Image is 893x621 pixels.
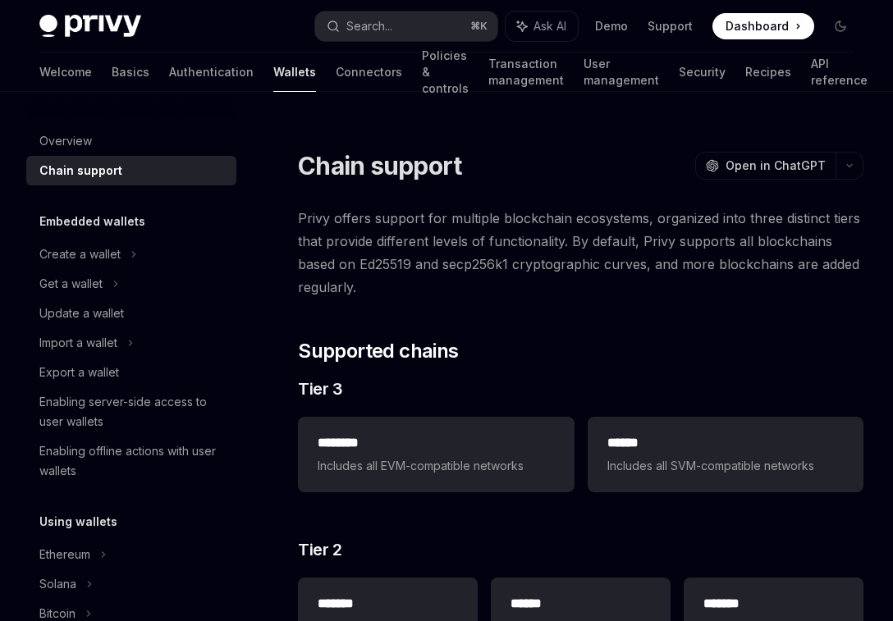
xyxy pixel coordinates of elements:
[336,53,402,92] a: Connectors
[712,13,814,39] a: Dashboard
[169,53,254,92] a: Authentication
[506,11,578,41] button: Ask AI
[470,20,488,33] span: ⌘ K
[607,456,844,476] span: Includes all SVM-compatible networks
[488,53,564,92] a: Transaction management
[39,15,141,38] img: dark logo
[298,207,863,299] span: Privy offers support for multiple blockchain ecosystems, organized into three distinct tiers that...
[745,53,791,92] a: Recipes
[346,16,392,36] div: Search...
[318,456,554,476] span: Includes all EVM-compatible networks
[39,274,103,294] div: Get a wallet
[726,18,789,34] span: Dashboard
[695,152,836,180] button: Open in ChatGPT
[39,333,117,353] div: Import a wallet
[39,244,121,264] div: Create a wallet
[315,11,497,41] button: Search...⌘K
[39,131,92,151] div: Overview
[26,387,236,436] a: Enabling server-side access to user wallets
[26,358,236,387] a: Export a wallet
[298,151,461,180] h1: Chain support
[827,13,854,39] button: Toggle dark mode
[811,53,868,92] a: API reference
[39,392,227,432] div: Enabling server-side access to user wallets
[584,53,659,92] a: User management
[112,53,149,92] a: Basics
[26,436,236,486] a: Enabling offline actions with user wallets
[39,304,124,323] div: Update a wallet
[298,377,342,400] span: Tier 3
[26,299,236,328] a: Update a wallet
[298,538,341,561] span: Tier 2
[39,363,119,382] div: Export a wallet
[39,53,92,92] a: Welcome
[679,53,726,92] a: Security
[39,512,117,532] h5: Using wallets
[26,126,236,156] a: Overview
[298,417,574,492] a: **** ***Includes all EVM-compatible networks
[726,158,826,174] span: Open in ChatGPT
[534,18,566,34] span: Ask AI
[298,338,458,364] span: Supported chains
[26,156,236,185] a: Chain support
[39,545,90,564] div: Ethereum
[39,212,145,231] h5: Embedded wallets
[39,161,122,180] div: Chain support
[588,417,863,492] a: **** *Includes all SVM-compatible networks
[422,53,469,92] a: Policies & controls
[39,441,227,481] div: Enabling offline actions with user wallets
[273,53,316,92] a: Wallets
[595,18,628,34] a: Demo
[39,574,76,594] div: Solana
[648,18,693,34] a: Support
